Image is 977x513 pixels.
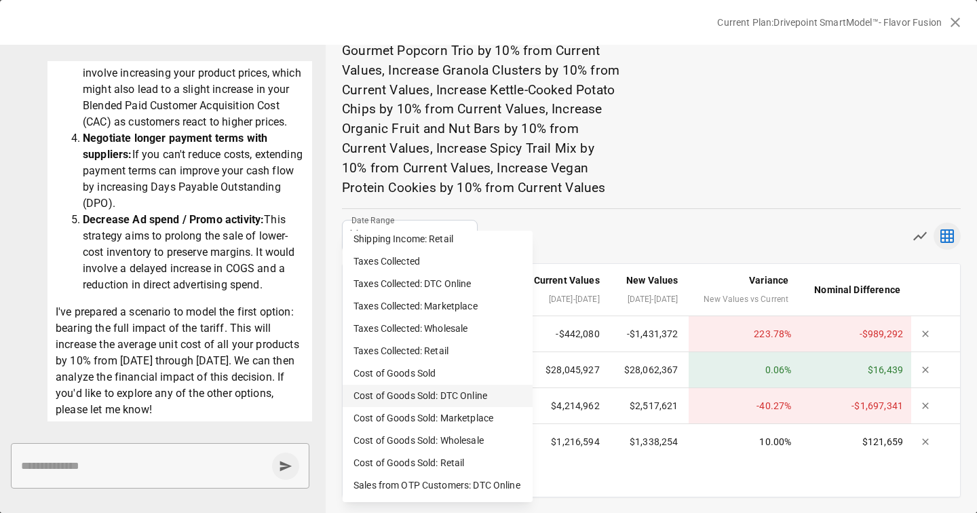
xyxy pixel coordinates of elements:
[343,385,533,407] li: Cost of Goods Sold: DTC Online
[343,318,533,340] li: Taxes Collected: Wholesale
[343,430,533,452] li: Cost of Goods Sold: Wholesale
[343,273,533,295] li: Taxes Collected: DTC Online
[343,362,533,385] li: Cost of Goods Sold
[343,452,533,474] li: Cost of Goods Sold: Retail
[343,228,533,250] li: Shipping Income: Retail
[343,407,533,430] li: Cost of Goods Sold: Marketplace
[343,295,533,318] li: Taxes Collected: Marketplace
[343,250,533,273] li: Taxes Collected
[343,474,533,497] li: Sales from OTP Customers: DTC Online
[343,340,533,362] li: Taxes Collected: Retail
